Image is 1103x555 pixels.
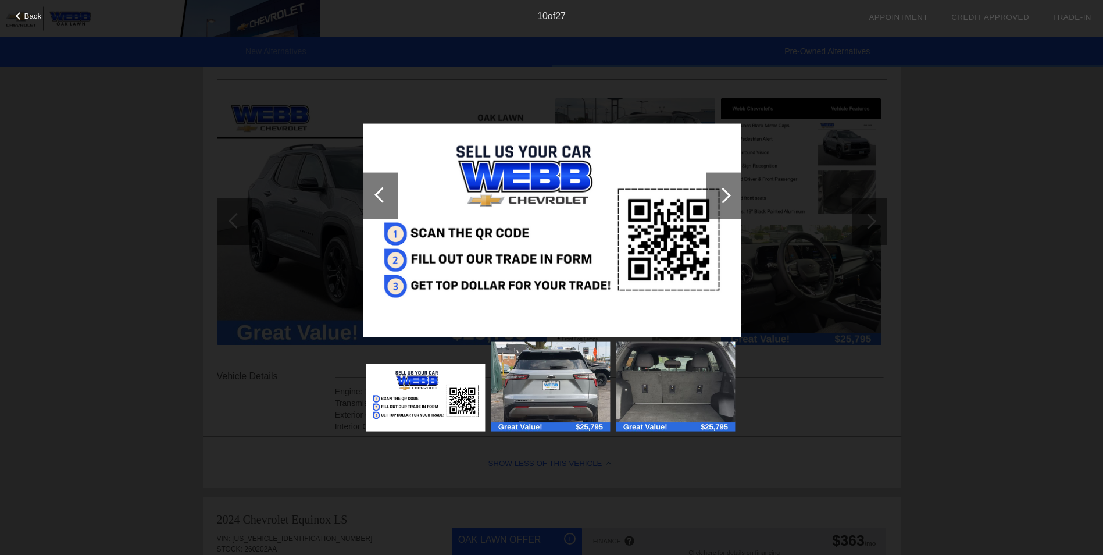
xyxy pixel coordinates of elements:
[366,364,485,432] img: d2f9ab7a-974a-4a42-8148-ea27e47fd1d5.png
[616,342,735,432] img: 099ecb44-2852-4f14-83bd-9c541f891d33.jpg
[537,11,548,21] span: 10
[555,11,566,21] span: 27
[951,13,1029,22] a: Credit Approved
[24,12,42,20] span: Back
[363,124,741,337] img: d2f9ab7a-974a-4a42-8148-ea27e47fd1d5.png
[1052,13,1091,22] a: Trade-In
[869,13,928,22] a: Appointment
[491,342,610,432] img: 7e2882f4-efe2-4bf4-bc60-f6a388e6efef.jpg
